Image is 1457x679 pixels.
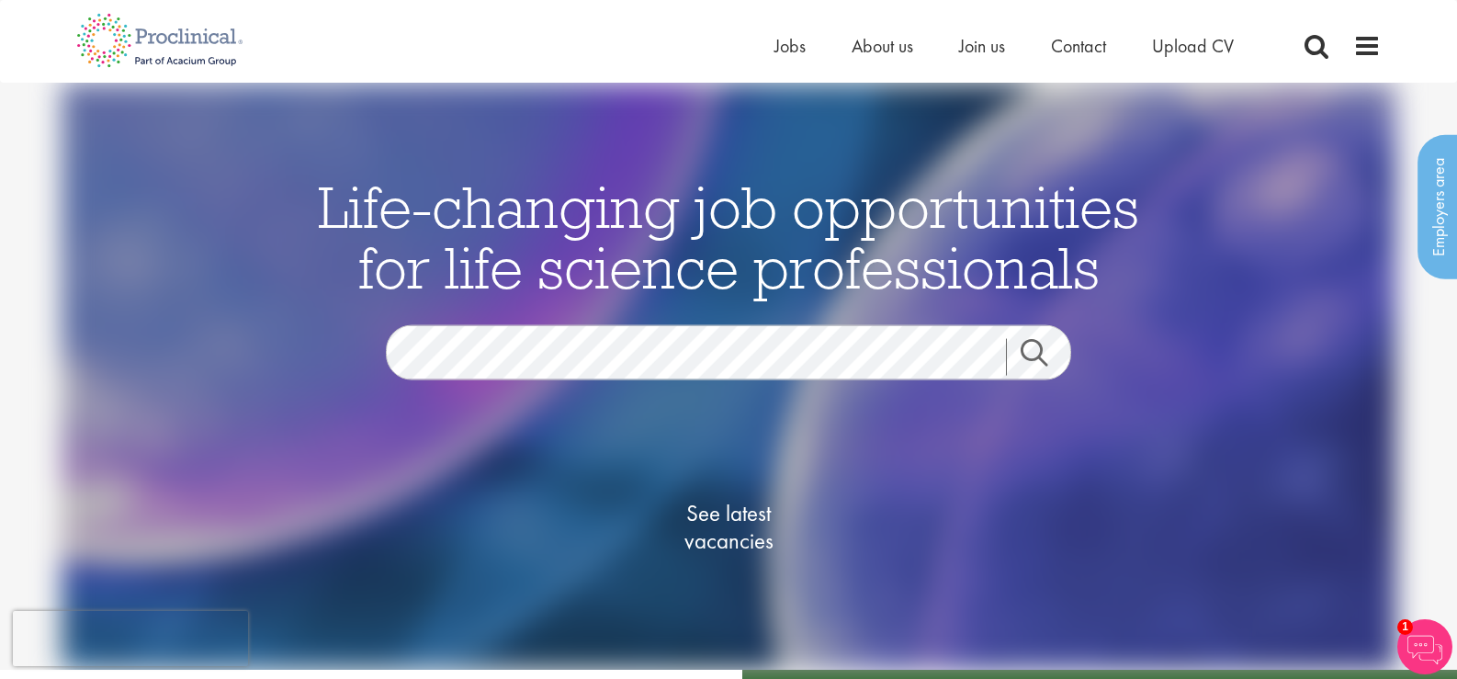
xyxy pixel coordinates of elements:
span: 1 [1397,619,1413,635]
iframe: reCAPTCHA [13,611,248,666]
img: Chatbot [1397,619,1452,674]
span: Life-changing job opportunities for life science professionals [318,170,1139,304]
a: Job search submit button [1006,339,1085,376]
a: Upload CV [1152,34,1234,58]
img: candidate home [62,83,1395,670]
a: Jobs [774,34,806,58]
a: About us [852,34,913,58]
a: Contact [1051,34,1106,58]
span: See latest vacancies [637,500,820,555]
a: See latestvacancies [637,426,820,628]
a: Join us [959,34,1005,58]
